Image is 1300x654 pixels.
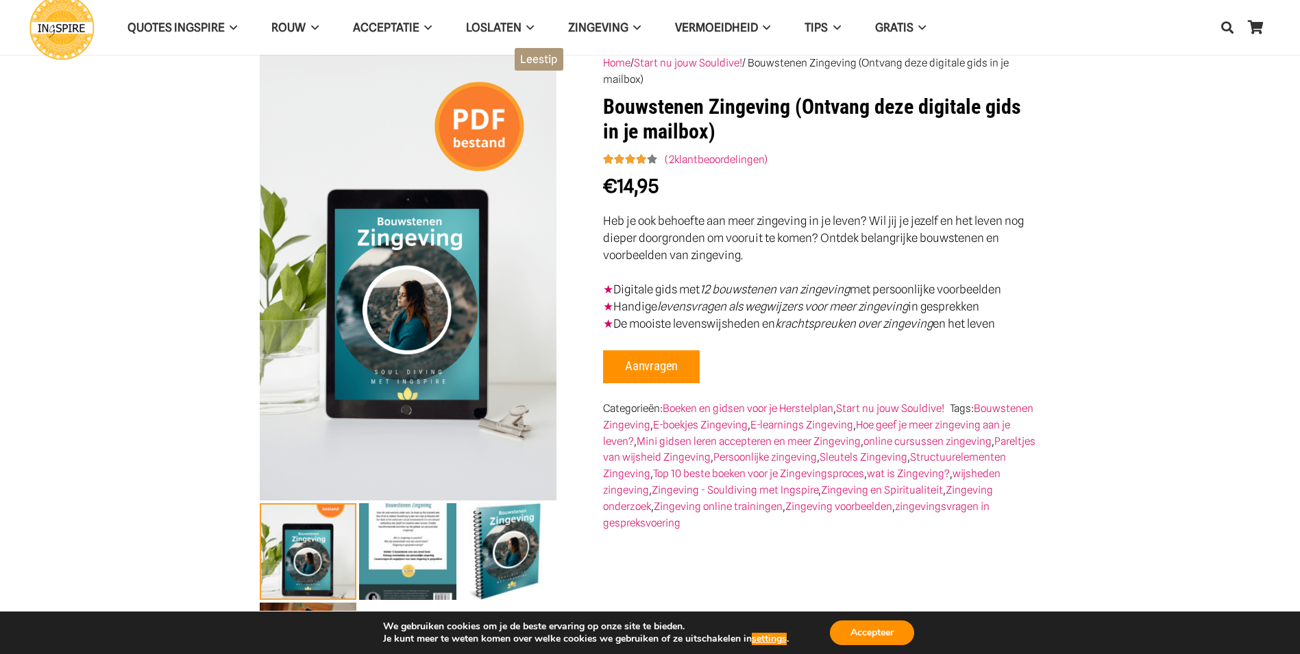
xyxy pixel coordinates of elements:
[603,300,613,313] span: ★
[551,10,658,45] a: ZingevingZingeving Menu
[271,21,306,34] span: ROUW
[758,10,770,45] span: VERMOEIDHEID Menu
[603,281,1040,332] p: Digitale gids met met persoonlijke voorbeelden Handige in gesprekken De mooiste levenswijsheden e...
[628,10,641,45] span: Zingeving Menu
[787,10,857,45] a: TIPSTIPS Menu
[805,21,828,34] span: TIPS
[603,55,1040,88] nav: Breadcrumb
[658,10,787,45] a: VERMOEIDHEIDVERMOEIDHEID Menu
[419,10,432,45] span: Acceptatie Menu
[675,21,758,34] span: VERMOEIDHEID
[254,10,335,45] a: ROUWROUW Menu
[652,483,818,496] a: Zingeving - Souldiving met Ingspire
[260,503,357,601] img: Wat is zingeving? Wat zijn de belangrijkste bouwstenen van Zingeving? Wat zijn voorbeelden van Zi...
[383,620,789,633] p: We gebruiken cookies om je de beste ervaring op onze site te bieden.
[603,402,1033,431] a: Bouwstenen Zingeving
[830,620,914,645] button: Accepteer
[603,350,700,383] button: Aanvragen
[669,153,674,166] span: 2
[653,467,864,480] a: Top 10 beste boeken voor je Zingevingsproces
[603,500,990,529] a: zingevingsvragen in gespreksvoering
[603,483,993,513] a: Zingeving onderzoek
[603,282,613,296] span: ★
[867,467,950,480] a: wat is Zingeving?
[775,317,933,330] em: krachtspreuken over zingeving
[603,402,948,415] span: Categorieën: ,
[603,213,1040,264] p: Heb je ook behoefte aan meer zingeving in je leven? Wil jij je jezelf en het leven nog dieper doo...
[603,317,613,330] span: ★
[913,10,926,45] span: GRATIS Menu
[836,402,944,415] a: Start nu jouw Souldive!
[665,153,768,167] a: (2klantbeoordelingen)
[568,21,628,34] span: Zingeving
[657,300,908,313] em: levensvragen als wegwijzers voor meer zingeving
[459,503,556,601] img: voorbeelden bouwstenen zingeving voor jouw persoonlijke zingeving met zingevingsvragen die je ver...
[663,402,833,415] a: Boeken en gidsen voor je Herstelplan
[603,56,630,69] a: Home
[634,56,742,69] a: Start nu jouw Souldive!
[750,418,853,431] a: E-learnings Zingeving
[653,418,748,431] a: E-boekjes Zingeving
[700,282,850,296] em: 12 bouwstenen van zingeving
[225,10,237,45] span: QUOTES INGSPIRE Menu
[1214,10,1241,45] a: Zoeken
[359,503,456,601] img: Wat is zingeving? Ontdek in deze digitale mini gids de belangrijkste bouwstenen voor Zingeving in...
[466,21,522,34] span: Loslaten
[603,154,659,165] div: Gewaardeerd 4.00 uit 5
[828,10,840,45] span: TIPS Menu
[449,10,551,45] a: LoslatenLoslaten Menu
[785,500,892,513] a: Zingeving voorbeelden
[127,21,225,34] span: QUOTES INGSPIRE
[821,483,943,496] a: Zingeving en Spiritualiteit
[875,21,913,34] span: GRATIS
[603,175,617,197] span: €
[353,21,419,34] span: Acceptatie
[603,154,648,165] span: Gewaardeerd op 5 gebaseerd op klantbeoordelingen
[336,10,449,45] a: AcceptatieAcceptatie Menu
[713,450,817,463] a: Persoonlijke zingeving
[603,402,1035,529] span: Tags: , , , , , , , , , , , , , , , , , ,
[858,10,943,45] a: GRATISGRATIS Menu
[637,435,861,448] a: Mini gidsen leren accepteren en meer Zingeving
[603,418,1010,448] a: Hoe geef je meer zingeving aan je leven?
[820,450,907,463] a: Sleutels Zingeving
[383,633,789,645] p: Je kunt meer te weten komen over welke cookies we gebruiken of ze uitschakelen in .
[752,633,787,645] button: settings
[110,10,254,45] a: QUOTES INGSPIREQUOTES INGSPIRE Menu
[306,10,318,45] span: ROUW Menu
[603,175,659,197] bdi: 14,95
[654,500,783,513] a: Zingeving online trainingen
[603,95,1040,144] h1: Bouwstenen Zingeving (Ontvang deze digitale gids in je mailbox)
[863,435,992,448] a: online cursussen zingeving
[522,10,534,45] span: Loslaten Menu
